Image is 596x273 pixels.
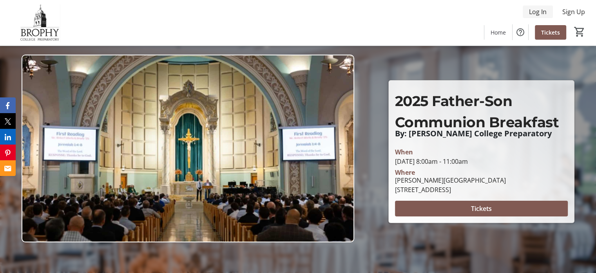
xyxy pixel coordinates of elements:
[5,3,74,42] img: Brophy College Preparatory 's Logo
[395,185,506,194] div: [STREET_ADDRESS]
[562,7,585,16] span: Sign Up
[491,28,506,37] span: Home
[572,25,587,39] button: Cart
[22,55,354,242] img: Campaign CTA Media Photo
[513,24,528,40] button: Help
[471,204,492,213] span: Tickets
[535,25,566,40] a: Tickets
[556,5,591,18] button: Sign Up
[395,169,415,176] div: Where
[395,147,413,157] div: When
[529,7,547,16] span: Log In
[395,201,568,216] button: Tickets
[395,176,506,185] div: [PERSON_NAME][GEOGRAPHIC_DATA]
[395,92,559,131] sub: 2025 Father-Son Communion Breakfast
[395,129,568,138] p: By: [PERSON_NAME] College Preparatory
[541,28,560,37] span: Tickets
[523,5,553,18] button: Log In
[395,157,568,166] div: [DATE] 8:00am - 11:00am
[484,25,512,40] a: Home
